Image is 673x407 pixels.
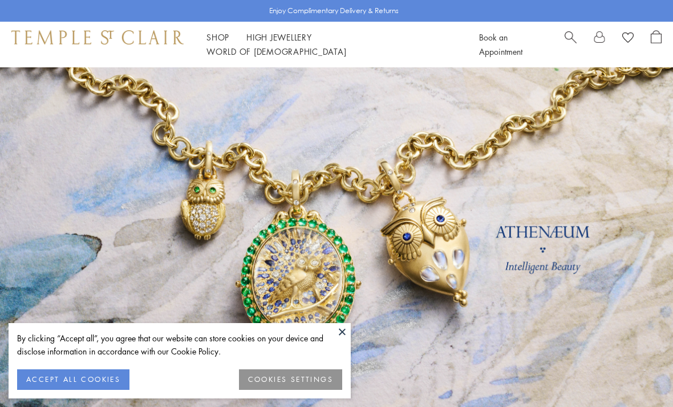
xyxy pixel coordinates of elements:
p: Enjoy Complimentary Delivery & Returns [269,5,399,17]
a: World of [DEMOGRAPHIC_DATA]World of [DEMOGRAPHIC_DATA] [206,46,346,57]
a: Search [565,30,577,59]
div: By clicking “Accept all”, you agree that our website can store cookies on your device and disclos... [17,332,342,358]
img: Temple St. Clair [11,30,184,44]
nav: Main navigation [206,30,453,59]
iframe: Gorgias live chat messenger [616,353,662,396]
button: ACCEPT ALL COOKIES [17,369,129,390]
a: Book an Appointment [479,31,522,57]
a: Open Shopping Bag [651,30,662,59]
button: COOKIES SETTINGS [239,369,342,390]
a: High JewelleryHigh Jewellery [246,31,312,43]
a: ShopShop [206,31,229,43]
a: View Wishlist [622,30,634,47]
